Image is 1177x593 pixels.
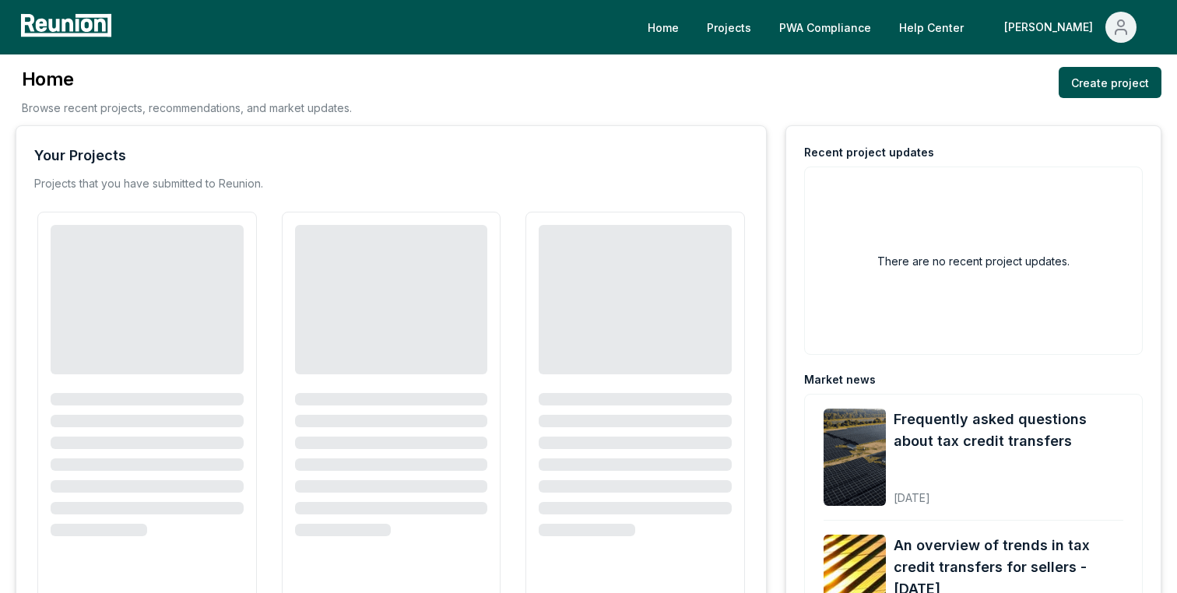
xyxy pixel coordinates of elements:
a: Frequently asked questions about tax credit transfers [894,409,1123,452]
a: Projects [694,12,764,43]
div: Market news [804,372,876,388]
img: Frequently asked questions about tax credit transfers [824,409,886,506]
div: Recent project updates [804,145,934,160]
a: Home [635,12,691,43]
nav: Main [635,12,1161,43]
p: Browse recent projects, recommendations, and market updates. [22,100,352,116]
div: [DATE] [894,479,1123,506]
h2: There are no recent project updates. [877,253,1070,269]
div: Your Projects [34,145,126,167]
a: Help Center [887,12,976,43]
a: Create project [1059,67,1161,98]
h3: Home [22,67,352,92]
button: [PERSON_NAME] [992,12,1149,43]
a: PWA Compliance [767,12,884,43]
div: [PERSON_NAME] [1004,12,1099,43]
p: Projects that you have submitted to Reunion. [34,176,263,191]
